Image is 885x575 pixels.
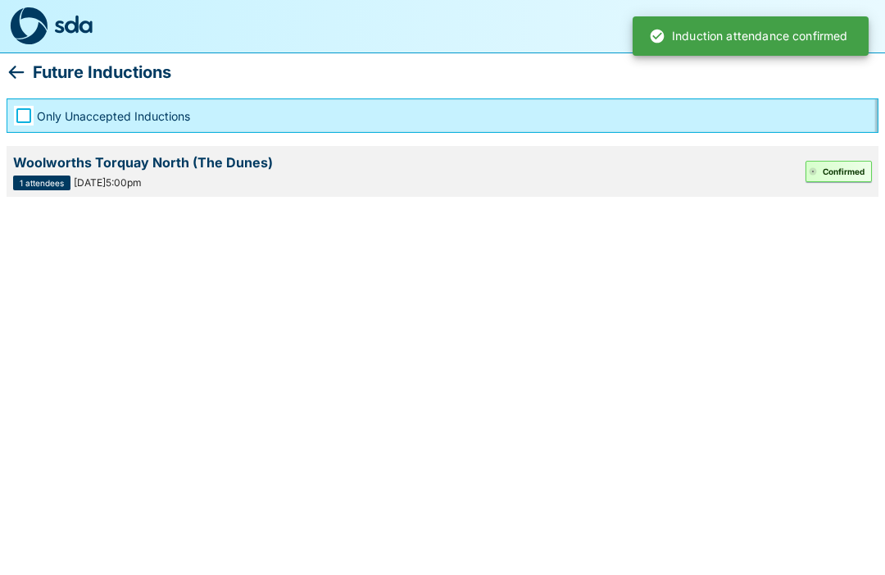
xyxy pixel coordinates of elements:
button: Confirmed [806,161,872,182]
div: Induction attendance confirmed [649,21,848,51]
span: 1 attendees [20,179,64,187]
div: [DATE]5:00pm [74,176,142,190]
button: menu [836,7,875,46]
img: sda-logo-dark.svg [10,7,48,45]
div: Woolworths Torquay North (The Dunes) [13,153,806,172]
button: Add Store Visit [796,7,836,46]
button: menu [751,7,790,46]
span: Only Unaccepted Inductions [37,107,190,125]
img: sda-logotype.svg [54,15,93,34]
p: Future Inductions [33,59,171,85]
